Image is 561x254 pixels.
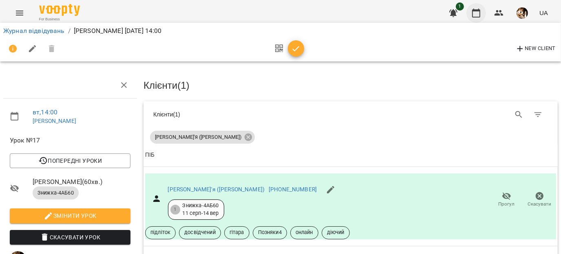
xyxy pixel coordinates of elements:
[517,7,528,19] img: 0162ea527a5616b79ea1cf03ccdd73a5.jpg
[144,101,558,127] div: Table Toolbar
[145,150,155,160] div: Sort
[170,205,180,215] div: 1
[499,201,515,208] span: Прогул
[253,229,287,236] span: Позняки4
[183,202,219,217] div: Знижка-4АБ60 11 серп - 14 вер
[153,110,345,118] div: Клієнти ( 1 )
[291,229,318,236] span: онлайн
[528,105,548,125] button: Фільтр
[145,150,155,160] div: ПІБ
[269,186,317,193] a: [PHONE_NUMBER]
[3,27,65,35] a: Журнал відвідувань
[144,80,558,91] h3: Клієнти ( 1 )
[322,229,349,236] span: діючий
[150,131,255,144] div: [PERSON_NAME]'я ([PERSON_NAME])
[528,201,552,208] span: Скасувати
[10,3,29,23] button: Menu
[536,5,551,20] button: UA
[74,26,162,36] p: [PERSON_NAME] [DATE] 14:00
[456,2,464,11] span: 1
[68,26,71,36] li: /
[16,232,124,242] span: Скасувати Урок
[39,17,80,22] span: For Business
[16,211,124,221] span: Змінити урок
[33,108,57,116] a: вт , 14:00
[168,186,265,193] a: [PERSON_NAME]'я ([PERSON_NAME])
[33,118,76,124] a: [PERSON_NAME]
[513,42,558,55] button: New Client
[523,188,556,211] button: Скасувати
[150,134,246,141] span: [PERSON_NAME]'я ([PERSON_NAME])
[179,229,221,236] span: досвідчений
[39,4,80,16] img: Voopty Logo
[145,150,556,160] span: ПІБ
[539,9,548,17] span: UA
[10,153,130,168] button: Попередні уроки
[10,208,130,223] button: Змінити урок
[33,177,130,187] span: [PERSON_NAME] ( 60 хв. )
[490,188,523,211] button: Прогул
[10,230,130,245] button: Скасувати Урок
[33,189,79,197] span: Знижка-4АБ60
[16,156,124,166] span: Попередні уроки
[225,229,249,236] span: гітара
[146,229,175,236] span: підліток
[3,26,558,36] nav: breadcrumb
[10,136,130,145] span: Урок №17
[509,105,529,125] button: Search
[515,44,556,54] span: New Client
